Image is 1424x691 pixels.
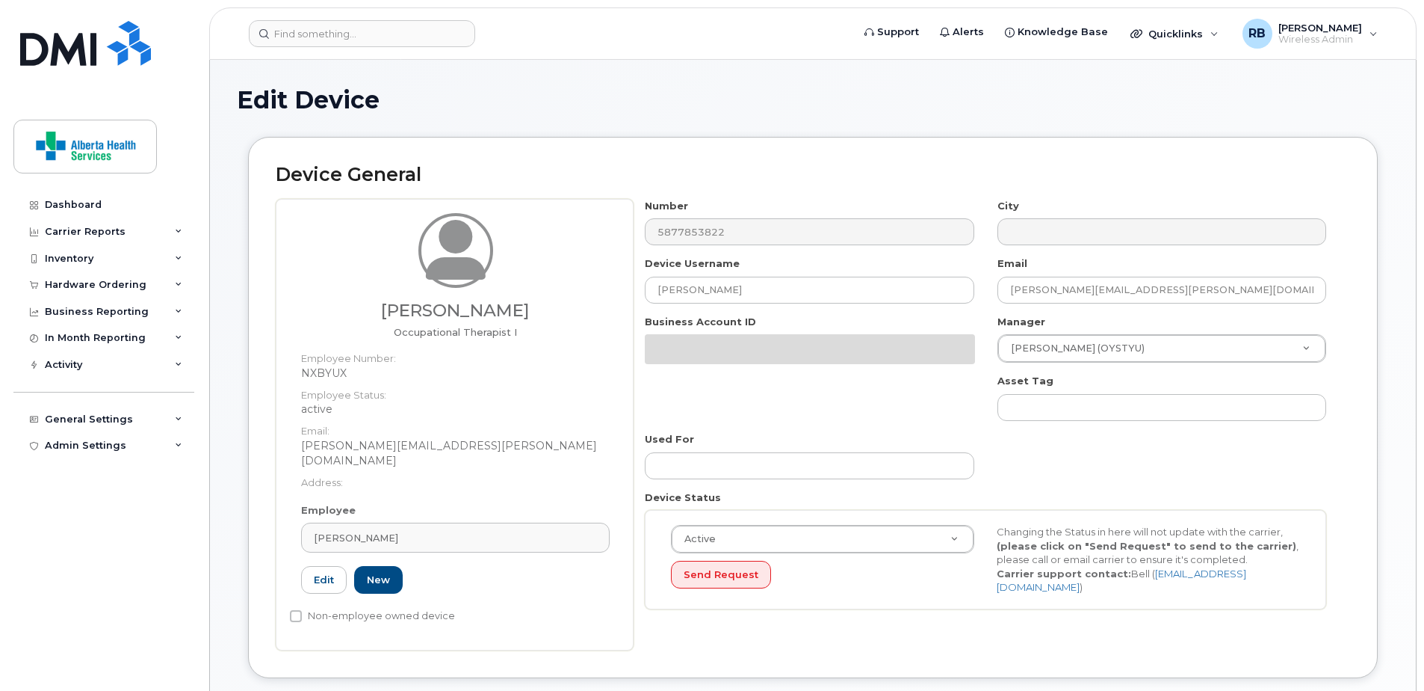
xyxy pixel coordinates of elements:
dt: Employee Number: [301,344,610,366]
dd: active [301,402,610,417]
input: Non-employee owned device [290,610,302,622]
a: Active [672,526,973,553]
a: [PERSON_NAME] (OYSTYU) [998,335,1325,362]
label: Number [645,199,688,213]
label: Used For [645,432,694,446]
dd: NXBYUX [301,366,610,381]
label: Email [997,257,1027,271]
button: Send Request [671,561,771,589]
span: Job title [394,326,517,338]
a: [PERSON_NAME] [301,523,610,553]
label: Non-employee owned device [290,607,455,625]
dt: Employee Status: [301,381,610,402]
div: Changing the Status in here will not update with the carrier, , please call or email carrier to e... [985,525,1311,595]
label: Asset Tag [997,374,1053,388]
span: [PERSON_NAME] [314,531,398,545]
dt: Address: [301,468,610,490]
h2: Device General [276,165,1350,185]
label: Device Status [645,491,721,505]
a: Edit [301,566,347,594]
strong: (please click on "Send Request" to send to the carrier) [997,540,1296,552]
strong: Carrier support contact: [997,568,1131,580]
dt: Email: [301,417,610,438]
label: Employee [301,503,356,518]
label: Manager [997,315,1045,329]
label: Device Username [645,257,740,271]
label: City [997,199,1019,213]
a: New [354,566,403,594]
label: Business Account ID [645,315,756,329]
a: [EMAIL_ADDRESS][DOMAIN_NAME] [997,568,1246,594]
h1: Edit Device [237,87,1389,113]
dd: [PERSON_NAME][EMAIL_ADDRESS][PERSON_NAME][DOMAIN_NAME] [301,438,610,468]
span: [PERSON_NAME] (OYSTYU) [1002,342,1145,355]
h3: [PERSON_NAME] [301,301,610,320]
span: Active [675,532,716,546]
